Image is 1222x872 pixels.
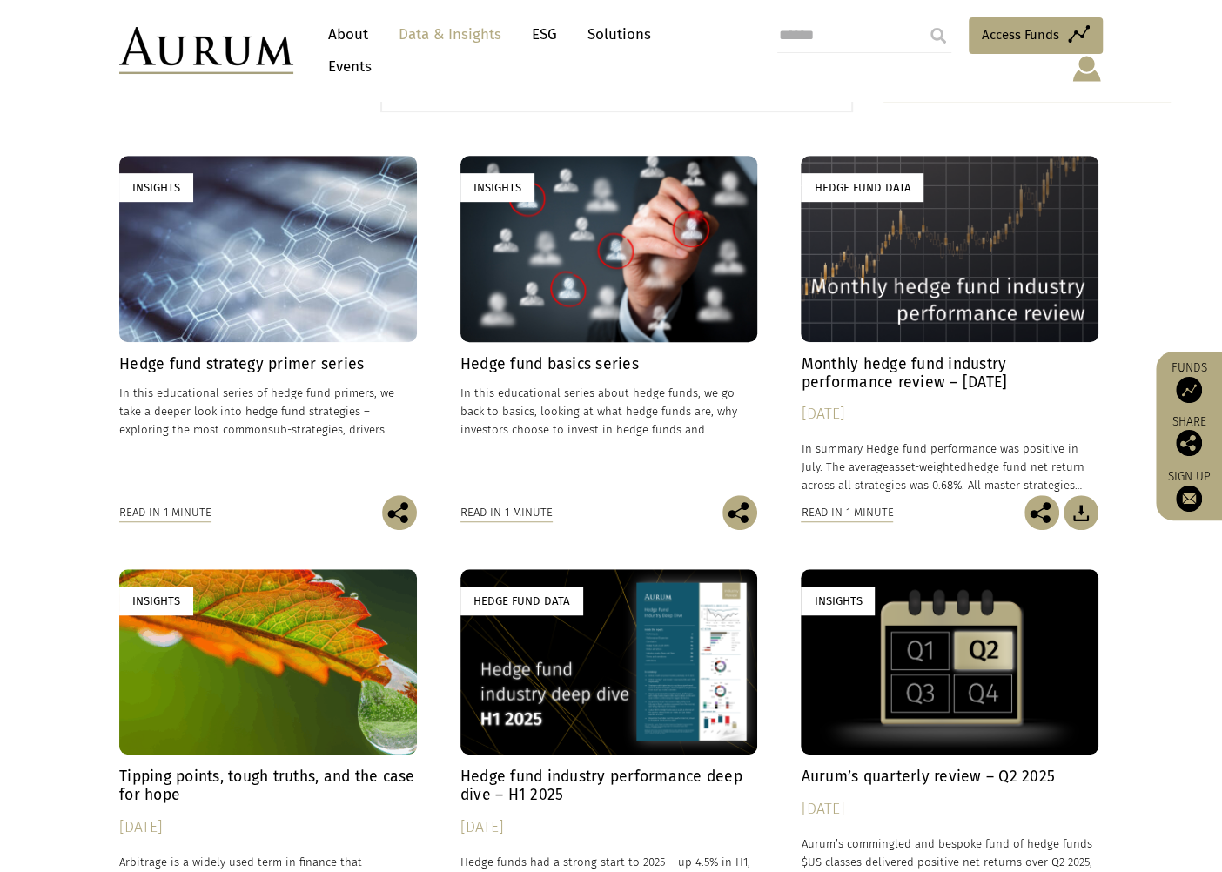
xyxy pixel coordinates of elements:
h4: Hedge fund industry performance deep dive – H1 2025 [460,768,758,804]
div: Insights [460,173,534,202]
img: Share this post [382,495,417,530]
div: Read in 1 minute [801,503,893,522]
div: Insights [119,173,193,202]
div: [DATE] [801,797,1098,822]
a: ESG [523,18,566,50]
a: Solutions [579,18,660,50]
div: Hedge Fund Data [801,173,923,202]
span: asset-weighted [888,460,966,473]
h4: Monthly hedge fund industry performance review – [DATE] [801,355,1098,392]
img: Access Funds [1176,377,1202,403]
div: Hedge Fund Data [460,587,583,615]
div: [DATE] [801,402,1098,426]
a: Data & Insights [390,18,510,50]
img: Share this post [1024,495,1059,530]
input: Submit [921,18,956,53]
img: Share this post [1176,430,1202,456]
h4: Tipping points, tough truths, and the case for hope [119,768,417,804]
p: In this educational series of hedge fund primers, we take a deeper look into hedge fund strategie... [119,384,417,439]
div: [DATE] [460,815,758,840]
h4: Hedge fund strategy primer series [119,355,417,373]
img: Share this post [722,495,757,530]
p: In this educational series about hedge funds, we go back to basics, looking at what hedge funds a... [460,384,758,439]
img: Sign up to our newsletter [1176,486,1202,512]
img: Aurum [119,27,293,74]
a: Insights Hedge fund basics series In this educational series about hedge funds, we go back to bas... [460,156,758,494]
a: Funds [1165,360,1213,403]
a: Insights Hedge fund strategy primer series In this educational series of hedge fund primers, we t... [119,156,417,494]
div: Insights [119,587,193,615]
a: Sign up [1165,469,1213,512]
span: Access Funds [982,24,1059,45]
h4: Aurum’s quarterly review – Q2 2025 [801,768,1098,786]
a: Access Funds [969,17,1103,54]
div: Read in 1 minute [119,503,211,522]
div: Share [1165,416,1213,456]
a: About [319,18,377,50]
p: In summary Hedge fund performance was positive in July. The average hedge fund net return across ... [801,439,1098,494]
img: Download Article [1064,495,1098,530]
span: sub-strategies [268,423,343,436]
img: account-icon.svg [1071,54,1103,84]
h4: Hedge fund basics series [460,355,758,373]
a: Hedge Fund Data Monthly hedge fund industry performance review – [DATE] [DATE] In summary Hedge f... [801,156,1098,494]
div: [DATE] [119,815,417,840]
a: Events [319,50,372,83]
div: Read in 1 minute [460,503,553,522]
div: Insights [801,587,875,615]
